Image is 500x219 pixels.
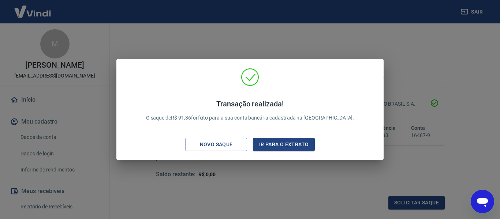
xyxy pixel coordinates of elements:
[253,138,315,151] button: Ir para o extrato
[471,190,494,213] iframe: Botão para abrir a janela de mensagens
[185,138,247,151] button: Novo saque
[146,99,354,108] h4: Transação realizada!
[191,140,242,149] div: Novo saque
[146,99,354,122] p: O saque de R$ 91,36 foi feito para a sua conta bancária cadastrada na [GEOGRAPHIC_DATA].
